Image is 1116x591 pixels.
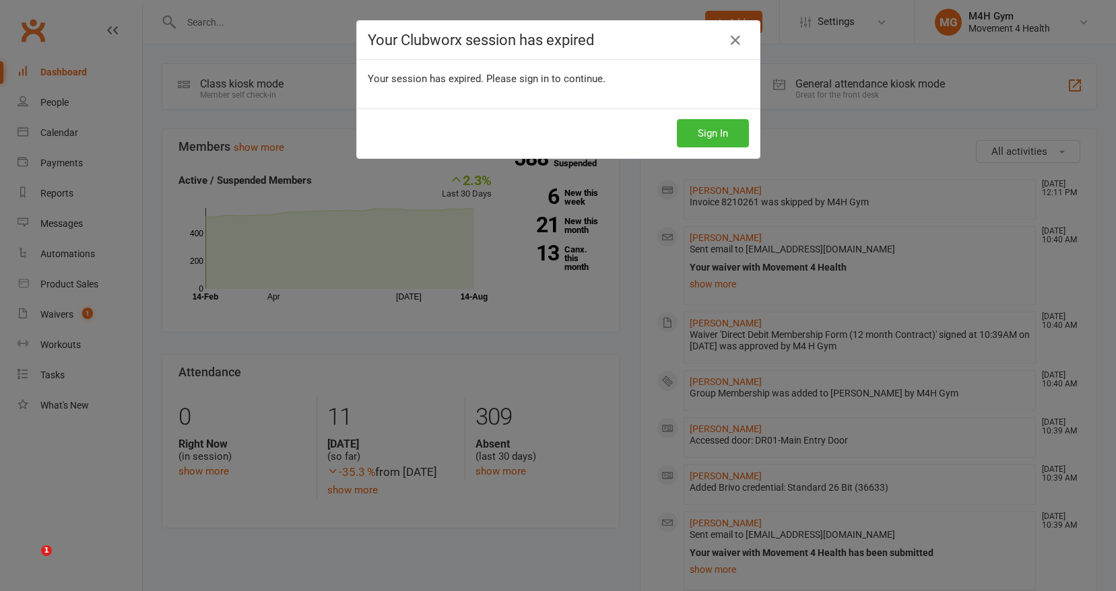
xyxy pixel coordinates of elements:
[368,32,749,48] h4: Your Clubworx session has expired
[725,30,746,51] a: Close
[677,119,749,147] button: Sign In
[368,73,605,85] span: Your session has expired. Please sign in to continue.
[41,545,52,556] span: 1
[13,545,46,578] iframe: Intercom live chat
